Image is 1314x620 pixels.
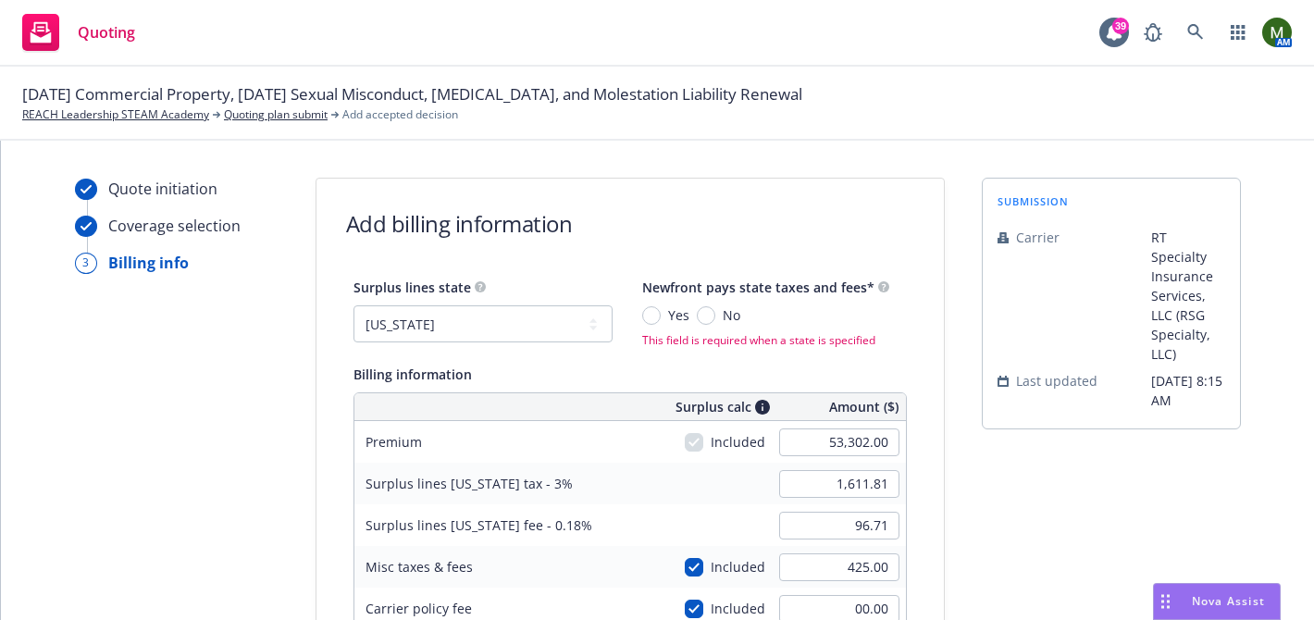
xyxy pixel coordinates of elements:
span: Surplus calc [676,397,751,416]
div: 3 [75,253,97,274]
div: Coverage selection [108,215,241,237]
input: 0.00 [779,553,899,581]
input: 0.00 [779,428,899,456]
a: Quoting plan submit [224,106,328,123]
button: Nova Assist [1153,583,1281,620]
span: Nova Assist [1192,593,1265,609]
a: Search [1177,14,1214,51]
span: Newfront pays state taxes and fees* [642,279,874,296]
span: Surplus lines [US_STATE] fee - 0.18% [366,516,592,534]
span: Surplus lines state [353,279,471,296]
span: submission [998,193,1069,209]
a: REACH Leadership STEAM Academy [22,106,209,123]
span: Amount ($) [829,397,899,416]
div: 39 [1112,18,1129,34]
span: Last updated [1016,371,1097,391]
a: Switch app [1220,14,1257,51]
span: Quoting [78,25,135,40]
span: Carrier [1016,228,1060,247]
input: Yes [642,306,661,325]
span: Carrier policy fee [366,600,472,617]
span: Included [711,557,765,577]
h1: Add billing information [346,208,573,239]
span: No [723,305,740,325]
span: Included [711,432,765,452]
input: 0.00 [779,512,899,539]
a: Quoting [15,6,143,58]
span: Included [711,599,765,618]
div: Billing info [108,252,189,274]
span: Premium [366,433,422,451]
img: photo [1262,18,1292,47]
span: [DATE] 8:15 AM [1151,371,1225,410]
a: Report a Bug [1134,14,1171,51]
span: Yes [668,305,689,325]
input: No [697,306,715,325]
div: Quote initiation [108,178,217,200]
span: Add accepted decision [342,106,458,123]
span: RT Specialty Insurance Services, LLC (RSG Specialty, LLC) [1151,228,1225,364]
span: Surplus lines [US_STATE] tax - 3% [366,475,573,492]
span: Billing information [353,366,472,383]
span: Misc taxes & fees [366,558,473,576]
div: Drag to move [1154,584,1177,619]
span: [DATE] Commercial Property, [DATE] Sexual Misconduct, [MEDICAL_DATA], and Molestation Liability R... [22,82,802,106]
input: 0.00 [779,470,899,498]
span: This field is required when a state is specified [642,332,889,348]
